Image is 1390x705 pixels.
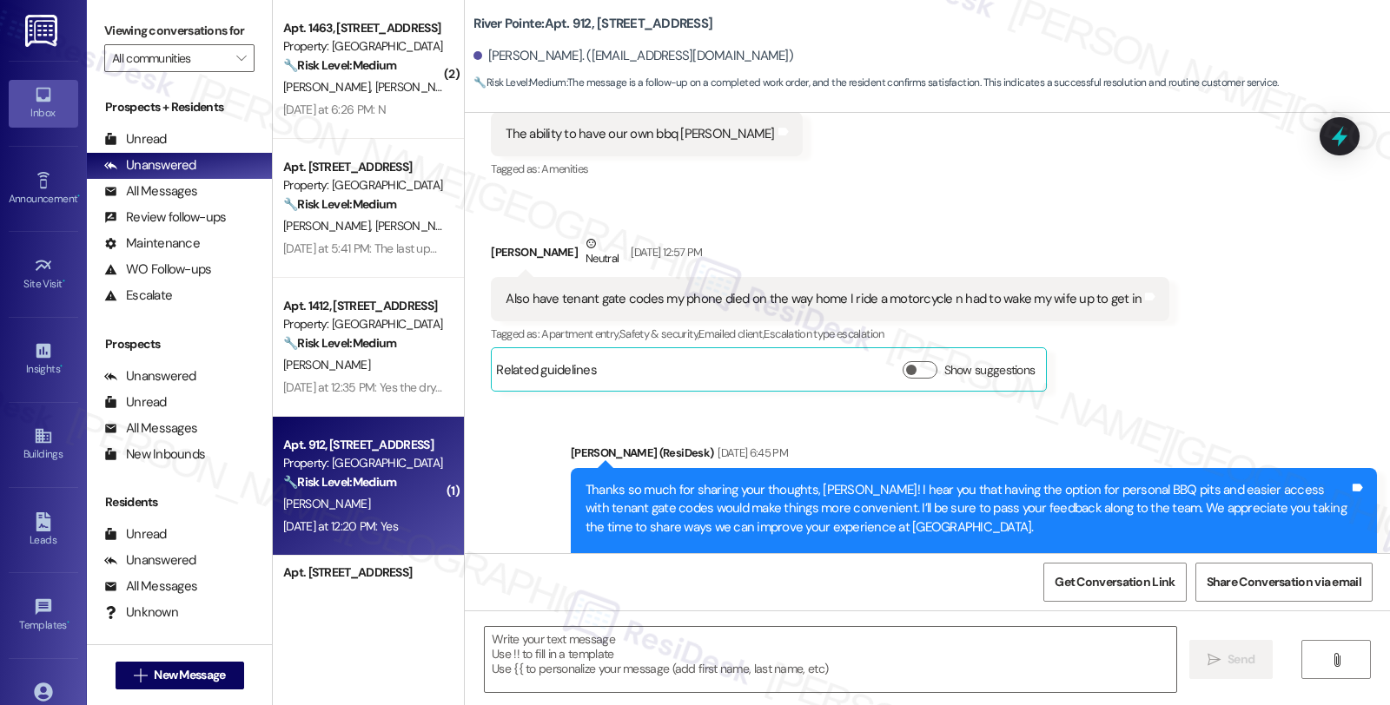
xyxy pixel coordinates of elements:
[60,360,63,372] span: •
[63,275,65,287] span: •
[586,481,1349,574] div: Thanks so much for sharing your thoughts, [PERSON_NAME]! I hear you that having the option for pe...
[1330,653,1343,667] i: 
[104,208,226,227] div: Review follow-ups
[473,76,566,89] strong: 🔧 Risk Level: Medium
[67,616,69,629] span: •
[283,297,444,315] div: Apt. 1412, [STREET_ADDRESS]
[236,51,246,65] i: 
[698,326,764,341] span: Emailed client ,
[77,190,80,202] span: •
[283,218,375,234] span: [PERSON_NAME]
[9,592,78,639] a: Templates •
[283,518,398,534] div: [DATE] at 12:20 PM: Yes
[104,234,200,253] div: Maintenance
[506,290,1142,308] div: Also have tenant gate codes my phone died on the way home I ride a motorcycle n had to wake my wi...
[1207,573,1361,591] span: Share Conversation via email
[496,361,597,386] div: Related guidelines
[473,15,712,33] b: River Pointe: Apt. 912, [STREET_ADDRESS]
[104,577,197,596] div: All Messages
[104,130,167,148] div: Unread
[506,125,774,143] div: The ability to have our own bbq [PERSON_NAME]
[9,80,78,127] a: Inbox
[283,57,396,73] strong: 🔧 Risk Level: Medium
[104,393,167,412] div: Unread
[283,19,444,37] div: Apt. 1463, [STREET_ADDRESS]
[104,182,197,201] div: All Messages
[626,243,702,261] div: [DATE] 12:57 PM
[541,161,588,176] span: Amenities
[283,315,444,333] div: Property: [GEOGRAPHIC_DATA]
[1228,650,1254,669] span: Send
[619,326,698,341] span: Safety & security ,
[1195,563,1373,602] button: Share Conversation via email
[104,603,178,622] div: Unknown
[104,551,196,570] div: Unanswered
[1208,653,1221,667] i: 
[491,234,1169,277] div: [PERSON_NAME]
[87,493,272,511] div: Residents
[283,379,1297,395] div: [DATE] at 12:35 PM: Yes the dryer cord has been installed, the only things that need to be done n...
[1055,573,1175,591] span: Get Conversation Link
[116,662,244,689] button: New Message
[283,158,444,176] div: Apt. [STREET_ADDRESS]
[283,563,444,582] div: Apt. [STREET_ADDRESS]
[713,444,788,462] div: [DATE] 6:45 PM
[134,669,147,682] i: 
[283,357,370,372] span: [PERSON_NAME]
[375,218,573,234] span: [PERSON_NAME][GEOGRAPHIC_DATA]
[944,361,1036,379] label: Show suggestions
[104,17,255,44] label: Viewing conversations for
[283,496,370,511] span: [PERSON_NAME]
[375,79,462,95] span: [PERSON_NAME]
[104,287,172,305] div: Escalate
[582,234,622,271] div: Neutral
[283,240,796,256] div: [DATE] at 5:41 PM: The last update was [DATE]. They said they needed to order new weather stripping.
[1189,640,1274,679] button: Send
[104,419,197,438] div: All Messages
[283,335,396,351] strong: 🔧 Risk Level: Medium
[104,260,211,279] div: WO Follow-ups
[283,454,444,472] div: Property: [GEOGRAPHIC_DATA]
[764,326,884,341] span: Escalation type escalation
[473,47,793,65] div: [PERSON_NAME]. ([EMAIL_ADDRESS][DOMAIN_NAME])
[571,444,1377,468] div: [PERSON_NAME] (ResiDesk)
[541,326,619,341] span: Apartment entry ,
[112,44,227,72] input: All communities
[283,196,396,212] strong: 🔧 Risk Level: Medium
[283,79,375,95] span: [PERSON_NAME]
[104,525,167,544] div: Unread
[154,666,225,684] span: New Message
[9,507,78,554] a: Leads
[283,436,444,454] div: Apt. 912, [STREET_ADDRESS]
[283,37,444,56] div: Property: [GEOGRAPHIC_DATA]
[104,445,205,464] div: New Inbounds
[283,474,396,490] strong: 🔧 Risk Level: Medium
[473,74,1278,92] span: : The message is a follow-up on a completed work order, and the resident confirms satisfaction. T...
[25,15,61,47] img: ResiDesk Logo
[491,321,1169,346] div: Tagged as:
[9,421,78,468] a: Buildings
[87,98,272,116] div: Prospects + Residents
[1043,563,1186,602] button: Get Conversation Link
[283,102,386,117] div: [DATE] at 6:26 PM: N
[283,176,444,194] div: Property: [GEOGRAPHIC_DATA]
[491,156,802,181] div: Tagged as:
[9,251,78,298] a: Site Visit •
[104,367,196,385] div: Unanswered
[9,336,78,383] a: Insights •
[87,335,272,353] div: Prospects
[104,156,196,175] div: Unanswered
